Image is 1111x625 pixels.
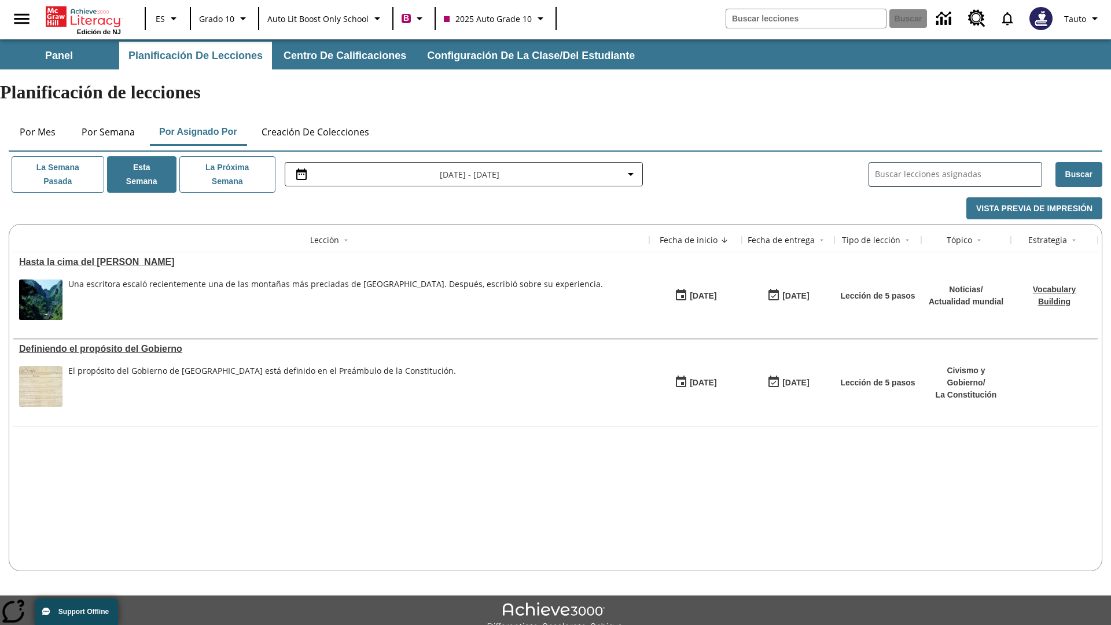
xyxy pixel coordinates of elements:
[68,280,603,320] div: Una escritora escaló recientemente una de las montañas más preciadas de China. Después, escribió ...
[927,389,1005,401] p: La Constitución
[68,366,456,376] div: El propósito del Gobierno de [GEOGRAPHIC_DATA] está definido en el Preámbulo de la Constitución.
[19,280,62,320] img: 6000 escalones de piedra para escalar el Monte Tai en la campiña china
[718,233,731,247] button: Sort
[194,8,255,29] button: Grado: Grado 10, Elige un grado
[440,168,499,181] span: [DATE] - [DATE]
[1028,234,1067,246] div: Estrategia
[179,156,275,193] button: La próxima semana
[1022,3,1060,34] button: Escoja un nuevo avatar
[19,366,62,407] img: Este documento histórico, escrito en caligrafía sobre pergamino envejecido, es el Preámbulo de la...
[842,234,900,246] div: Tipo de lección
[972,233,986,247] button: Sort
[929,3,961,35] a: Centro de información
[310,234,339,246] div: Lección
[263,8,389,29] button: Escuela: Auto Lit Boost only School, Seleccione su escuela
[156,13,165,25] span: ES
[58,608,109,616] span: Support Offline
[72,118,144,146] button: Por semana
[19,344,643,354] a: Definiendo el propósito del Gobierno , Lecciones
[1033,285,1076,306] a: Vocabulary Building
[5,2,39,36] button: Abrir el menú lateral
[68,280,603,289] div: Una escritora escaló recientemente una de las montañas más preciadas de [GEOGRAPHIC_DATA]. Despué...
[119,42,272,69] button: Planificación de lecciones
[1067,233,1081,247] button: Sort
[274,42,415,69] button: Centro de calificaciones
[107,156,176,193] button: Esta semana
[875,166,1042,183] input: Buscar lecciones asignadas
[815,233,829,247] button: Sort
[77,28,121,35] span: Edición de NJ
[19,257,643,267] div: Hasta la cima del monte Tai
[929,296,1003,308] p: Actualidad mundial
[397,8,431,29] button: Boost El color de la clase es rojo violeta. Cambiar el color de la clase.
[267,13,369,25] span: Auto Lit Boost only School
[624,167,638,181] svg: Collapse Date Range Filter
[992,3,1022,34] a: Notificaciones
[403,11,409,25] span: B
[690,289,716,303] div: [DATE]
[782,289,809,303] div: [DATE]
[763,285,813,307] button: 06/30/26: Último día en que podrá accederse la lección
[927,365,1005,389] p: Civismo y Gobierno /
[840,290,915,302] p: Lección de 5 pasos
[19,344,643,354] div: Definiendo el propósito del Gobierno
[961,3,992,34] a: Centro de recursos, Se abrirá en una pestaña nueva.
[726,9,886,28] input: Buscar campo
[199,13,234,25] span: Grado 10
[900,233,914,247] button: Sort
[1055,162,1102,187] button: Buscar
[149,8,186,29] button: Lenguaje: ES, Selecciona un idioma
[1029,7,1053,30] img: Avatar
[46,4,121,35] div: Portada
[252,118,378,146] button: Creación de colecciones
[671,372,720,394] button: 07/01/25: Primer día en que estuvo disponible la lección
[19,257,643,267] a: Hasta la cima del monte Tai, Lecciones
[150,118,247,146] button: Por asignado por
[439,8,552,29] button: Clase: 2025 Auto Grade 10, Selecciona una clase
[763,372,813,394] button: 03/31/26: Último día en que podrá accederse la lección
[929,284,1003,296] p: Noticias /
[947,234,972,246] div: Tópico
[966,197,1102,220] button: Vista previa de impresión
[12,156,104,193] button: La semana pasada
[1,42,117,69] button: Panel
[444,13,532,25] span: 2025 Auto Grade 10
[782,376,809,390] div: [DATE]
[9,118,67,146] button: Por mes
[339,233,353,247] button: Sort
[840,377,915,389] p: Lección de 5 pasos
[671,285,720,307] button: 07/22/25: Primer día en que estuvo disponible la lección
[46,5,121,28] a: Portada
[690,376,716,390] div: [DATE]
[1060,8,1106,29] button: Perfil/Configuración
[660,234,718,246] div: Fecha de inicio
[35,598,118,625] button: Support Offline
[418,42,644,69] button: Configuración de la clase/del estudiante
[1064,13,1086,25] span: Tauto
[748,234,815,246] div: Fecha de entrega
[68,366,456,407] div: El propósito del Gobierno de Estados Unidos está definido en el Preámbulo de la Constitución.
[290,167,638,181] button: Seleccione el intervalo de fechas opción del menú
